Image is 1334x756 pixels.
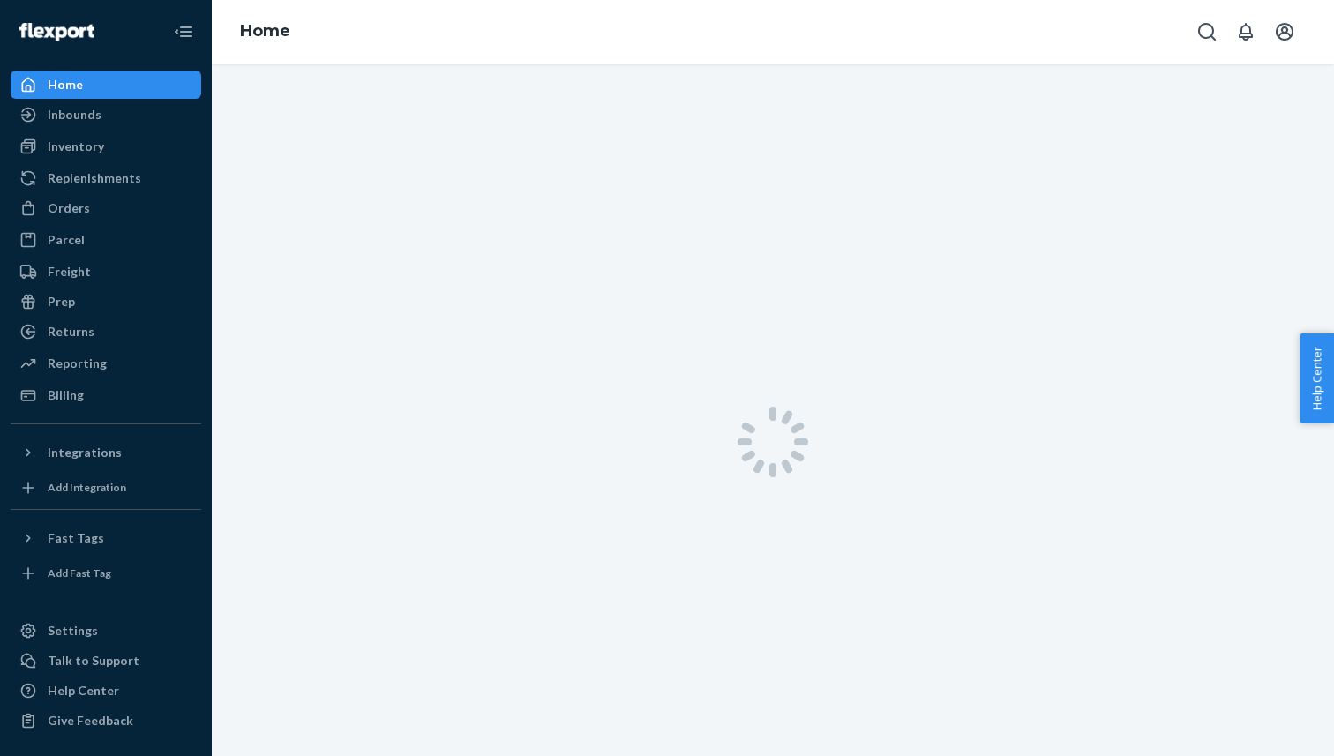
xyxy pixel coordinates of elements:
[48,199,90,217] div: Orders
[11,617,201,645] a: Settings
[48,355,107,372] div: Reporting
[48,263,91,281] div: Freight
[48,386,84,404] div: Billing
[11,474,201,502] a: Add Integration
[11,559,201,588] a: Add Fast Tag
[48,76,83,94] div: Home
[11,381,201,409] a: Billing
[166,14,201,49] button: Close Navigation
[48,231,85,249] div: Parcel
[240,21,290,41] a: Home
[11,226,201,254] a: Parcel
[11,318,201,346] a: Returns
[11,677,201,705] a: Help Center
[11,164,201,192] a: Replenishments
[48,169,141,187] div: Replenishments
[1228,14,1263,49] button: Open notifications
[48,712,133,730] div: Give Feedback
[11,101,201,129] a: Inbounds
[48,323,94,341] div: Returns
[11,438,201,467] button: Integrations
[11,349,201,378] a: Reporting
[11,707,201,735] button: Give Feedback
[11,132,201,161] a: Inventory
[1189,14,1225,49] button: Open Search Box
[11,647,201,675] a: Talk to Support
[11,258,201,286] a: Freight
[226,6,304,57] ol: breadcrumbs
[19,23,94,41] img: Flexport logo
[48,138,104,155] div: Inventory
[48,652,139,670] div: Talk to Support
[48,480,126,495] div: Add Integration
[11,288,201,316] a: Prep
[11,71,201,99] a: Home
[48,682,119,700] div: Help Center
[48,444,122,461] div: Integrations
[1267,14,1302,49] button: Open account menu
[48,565,111,580] div: Add Fast Tag
[1300,333,1334,423] button: Help Center
[11,524,201,552] button: Fast Tags
[11,194,201,222] a: Orders
[48,529,104,547] div: Fast Tags
[48,293,75,311] div: Prep
[48,622,98,640] div: Settings
[48,106,101,124] div: Inbounds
